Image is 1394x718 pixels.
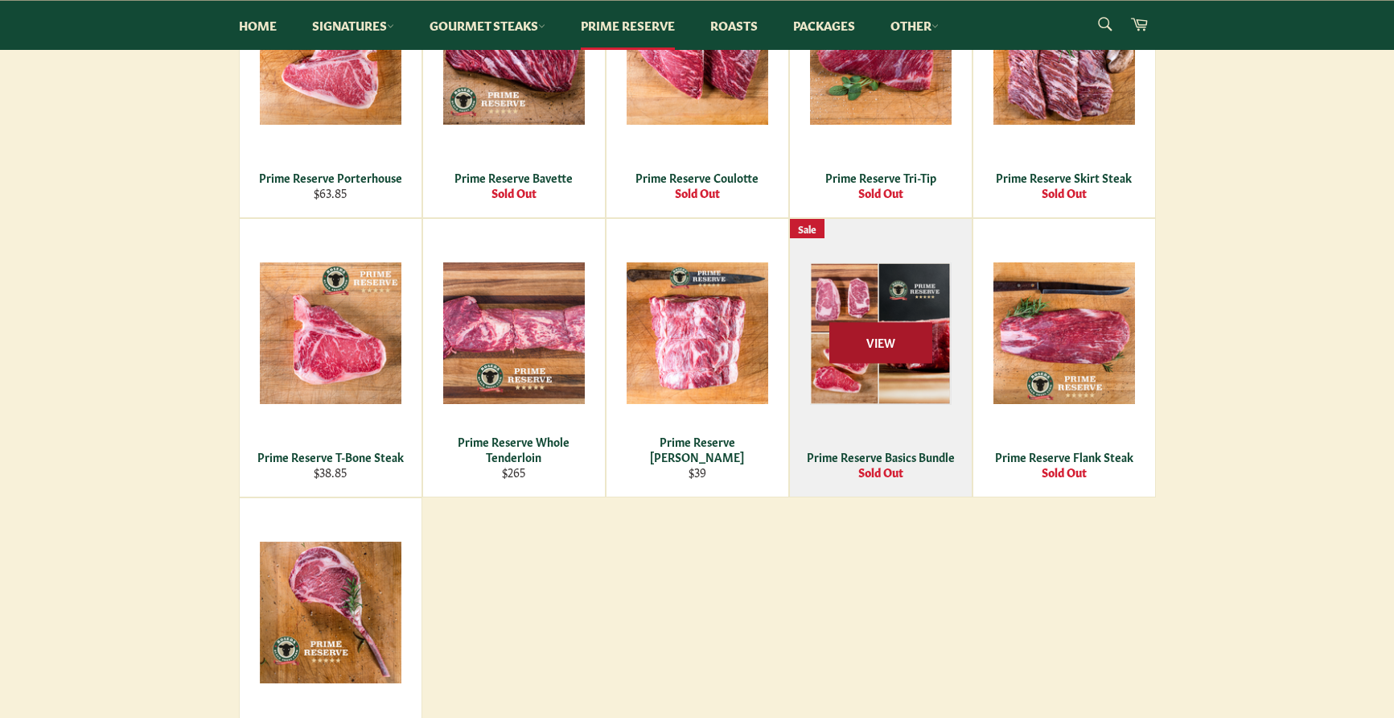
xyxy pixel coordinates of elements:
a: Prime Reserve Basics Bundle Prime Reserve Basics Bundle Sold Out View [789,218,973,497]
img: Prime Reserve Flank Steak [993,262,1135,404]
div: $265 [433,464,594,480]
div: Sold Out [800,464,961,480]
a: Gourmet Steaks [413,1,561,50]
div: Prime Reserve Basics Bundle [800,449,961,464]
img: Prime Reserve Whole Tenderloin [443,262,585,404]
div: Sold Out [616,185,778,200]
div: Prime Reserve Skirt Steak [983,170,1145,185]
a: Prime Reserve T-Bone Steak Prime Reserve T-Bone Steak $38.85 [239,218,422,497]
a: Prime Reserve [565,1,691,50]
div: Sold Out [983,185,1145,200]
img: Prime Reserve T-Bone Steak [260,262,401,404]
div: Prime Reserve Porterhouse [249,170,411,185]
a: Other [874,1,955,50]
div: Prime Reserve [PERSON_NAME] [616,434,778,465]
a: Packages [777,1,871,50]
a: Home [223,1,293,50]
a: Prime Reserve Flank Steak Prime Reserve Flank Steak Sold Out [973,218,1156,497]
div: $63.85 [249,185,411,200]
div: Prime Reserve T-Bone Steak [249,449,411,464]
div: $39 [616,464,778,480]
div: Prime Reserve Flank Steak [983,449,1145,464]
a: Roasts [694,1,774,50]
div: Sold Out [983,464,1145,480]
img: Prime Reserve Cowboy Steak [260,542,401,683]
div: Prime Reserve Coulotte [616,170,778,185]
div: Prime Reserve Bavette [433,170,594,185]
div: $38.85 [249,464,411,480]
div: Sold Out [800,185,961,200]
img: Prime Reserve Chuck Roast [627,262,768,404]
div: Prime Reserve Tri-Tip [800,170,961,185]
a: Prime Reserve Whole Tenderloin Prime Reserve Whole Tenderloin $265 [422,218,606,497]
div: Prime Reserve Whole Tenderloin [433,434,594,465]
span: View [829,323,932,364]
a: Signatures [296,1,410,50]
div: Sold Out [433,185,594,200]
a: Prime Reserve Chuck Roast Prime Reserve [PERSON_NAME] $39 [606,218,789,497]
